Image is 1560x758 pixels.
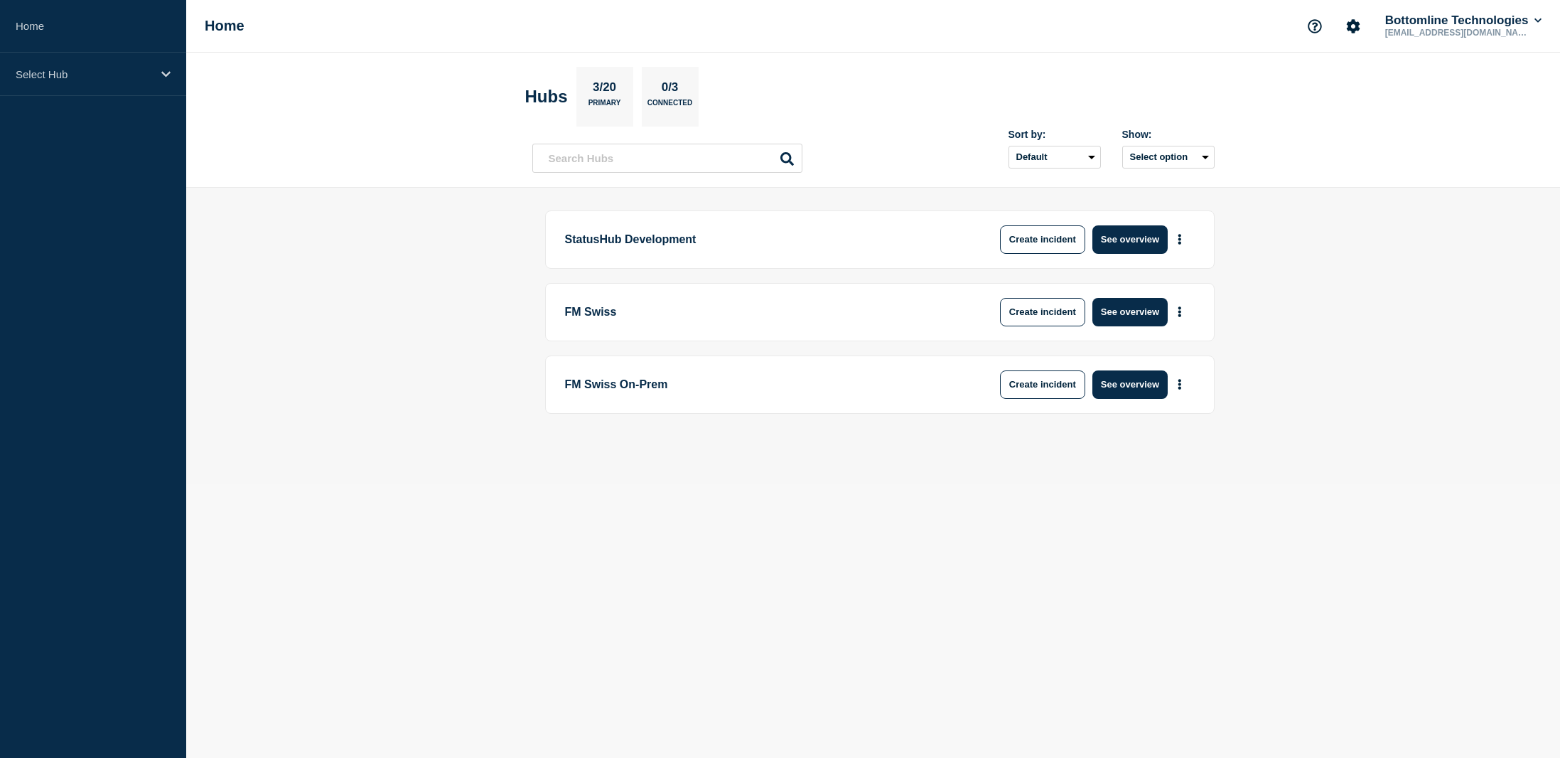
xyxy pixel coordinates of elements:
h2: Hubs [525,87,568,107]
p: 0/3 [656,80,684,99]
div: Show: [1122,129,1215,140]
p: Select Hub [16,68,152,80]
button: More actions [1171,299,1189,325]
p: Primary [588,99,621,114]
p: StatusHub Development [565,225,958,254]
button: See overview [1092,370,1168,399]
button: See overview [1092,298,1168,326]
p: Connected [647,99,692,114]
p: [EMAIL_ADDRESS][DOMAIN_NAME] [1382,28,1530,38]
button: Bottomline Technologies [1382,14,1544,28]
div: Sort by: [1008,129,1101,140]
button: More actions [1171,226,1189,252]
p: FM Swiss [565,298,958,326]
select: Sort by [1008,146,1101,169]
input: Search Hubs [532,144,802,173]
button: Create incident [1000,370,1085,399]
button: Create incident [1000,225,1085,254]
button: More actions [1171,371,1189,397]
p: 3/20 [587,80,621,99]
p: FM Swiss On-Prem [565,370,958,399]
button: Support [1300,11,1330,41]
button: Select option [1122,146,1215,169]
button: Account settings [1338,11,1368,41]
button: See overview [1092,225,1168,254]
button: Create incident [1000,298,1085,326]
h1: Home [205,18,244,34]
